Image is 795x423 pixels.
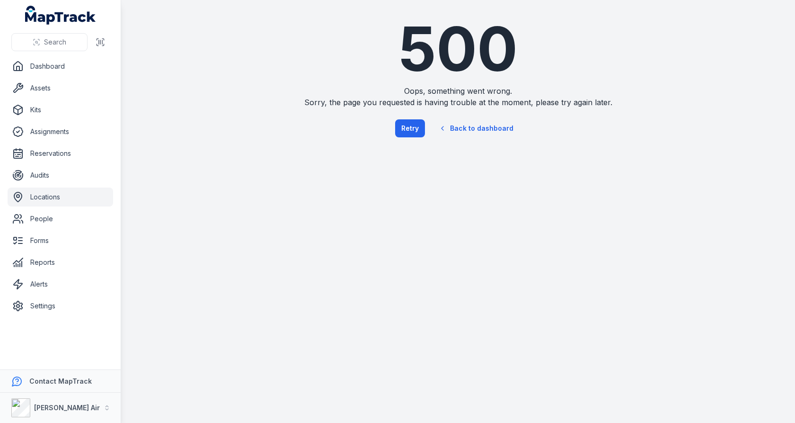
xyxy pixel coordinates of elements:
[8,122,113,141] a: Assignments
[25,6,96,25] a: MapTrack
[34,404,100,412] strong: [PERSON_NAME] Air
[8,166,113,185] a: Audits
[284,97,632,108] span: Sorry, the page you requested is having trouble at the moment, please try again later.
[8,100,113,119] a: Kits
[8,79,113,98] a: Assets
[395,119,425,137] button: Retry
[8,231,113,250] a: Forms
[284,19,632,80] h1: 500
[8,57,113,76] a: Dashboard
[29,377,92,385] strong: Contact MapTrack
[284,85,632,97] span: Oops, something went wrong.
[8,144,113,163] a: Reservations
[8,297,113,315] a: Settings
[8,275,113,294] a: Alerts
[44,37,66,47] span: Search
[11,33,88,51] button: Search
[431,117,521,139] a: Back to dashboard
[8,188,113,207] a: Locations
[8,253,113,272] a: Reports
[8,209,113,228] a: People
